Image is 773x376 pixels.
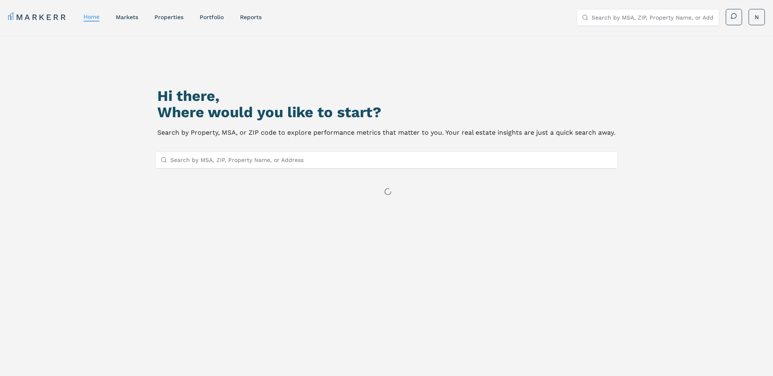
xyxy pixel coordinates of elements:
[84,13,99,20] a: home
[170,152,613,168] input: Search by MSA, ZIP, Property Name, or Address
[240,14,262,20] a: reports
[592,9,714,26] input: Search by MSA, ZIP, Property Name, or Address
[157,104,615,120] h2: Where would you like to start?
[116,14,138,20] a: markets
[8,11,67,23] a: MARKERR
[154,14,183,20] a: properties
[157,88,615,104] h1: Hi there,
[157,127,615,138] p: Search by Property, MSA, or ZIP code to explore performance metrics that matter to you. Your real...
[749,9,765,25] button: N
[755,13,759,21] span: N
[200,14,224,20] a: Portfolio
